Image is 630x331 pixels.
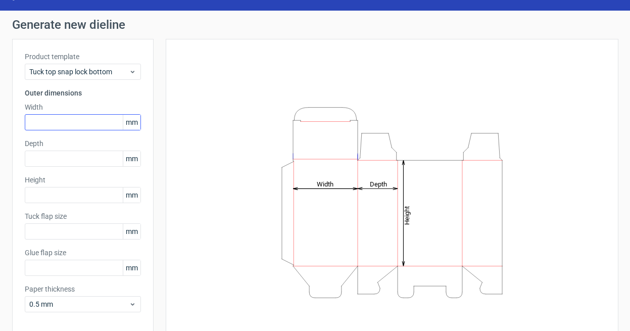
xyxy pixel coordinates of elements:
[123,260,140,275] span: mm
[25,248,141,258] label: Glue flap size
[25,88,141,98] h3: Outer dimensions
[123,187,140,203] span: mm
[25,52,141,62] label: Product template
[316,180,333,187] tspan: Width
[29,67,129,77] span: Tuck top snap lock bottom
[123,151,140,166] span: mm
[123,224,140,239] span: mm
[123,115,140,130] span: mm
[25,211,141,221] label: Tuck flap size
[25,138,141,149] label: Depth
[25,102,141,112] label: Width
[25,175,141,185] label: Height
[403,206,411,224] tspan: Height
[29,299,129,309] span: 0.5 mm
[370,180,387,187] tspan: Depth
[25,284,141,294] label: Paper thickness
[12,19,618,31] h1: Generate new dieline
